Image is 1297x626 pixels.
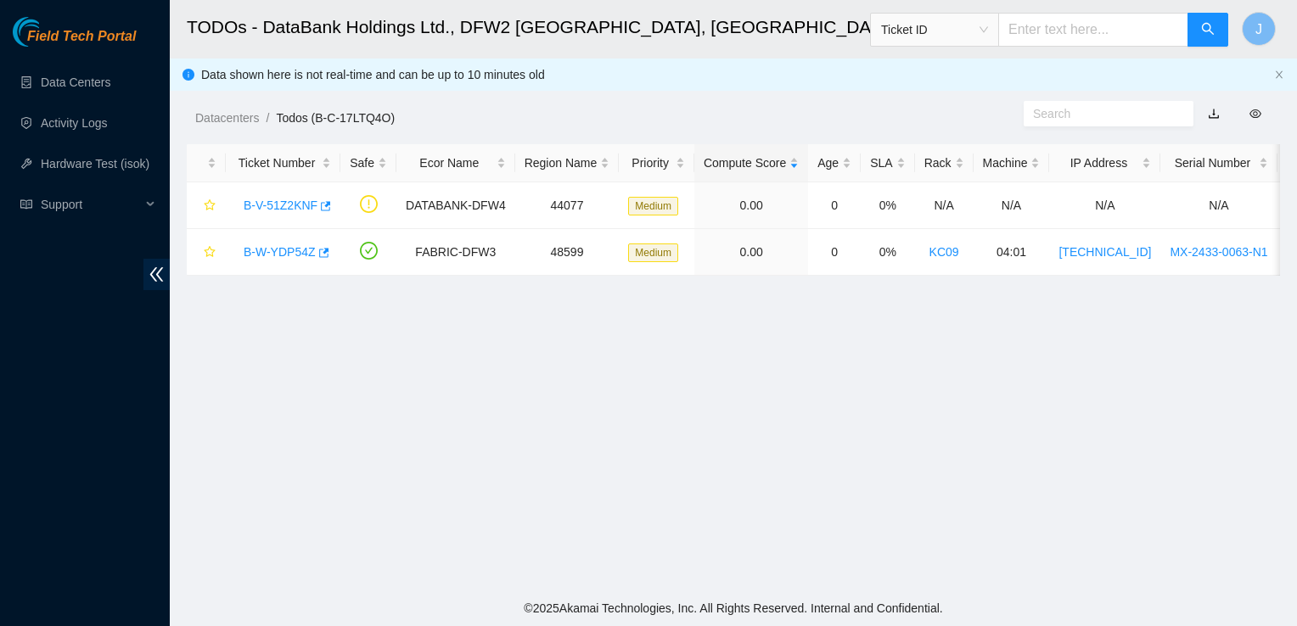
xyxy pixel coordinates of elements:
span: Support [41,187,141,221]
span: / [266,111,269,125]
td: N/A [1049,182,1160,229]
span: search [1201,22,1215,38]
a: Datacenters [195,111,259,125]
span: eye [1249,108,1261,120]
span: star [204,246,216,260]
td: 0% [861,182,914,229]
td: 0 [808,229,861,276]
a: Akamai TechnologiesField Tech Portal [13,31,136,53]
input: Enter text here... [998,13,1188,47]
span: check-circle [360,242,378,260]
span: close [1274,70,1284,80]
td: 48599 [515,229,620,276]
a: B-V-51Z2KNF [244,198,317,212]
button: download [1195,100,1232,127]
td: 0 [808,182,861,229]
a: Hardware Test (isok) [41,157,149,170]
td: N/A [1160,182,1277,229]
span: Medium [628,243,678,262]
td: 44077 [515,182,620,229]
td: DATABANK-DFW4 [396,182,515,229]
a: Data Centers [41,75,110,89]
a: B-W-YDP54Z [244,245,316,259]
a: KC09 [929,245,959,259]
img: Akamai Technologies [13,17,86,47]
span: Ticket ID [881,17,988,42]
span: Field Tech Portal [27,29,136,45]
td: 0.00 [694,182,808,229]
span: double-left [143,259,170,290]
td: FABRIC-DFW3 [396,229,515,276]
a: MX-2433-0063-N1 [1170,245,1267,259]
span: read [20,198,32,210]
button: J [1242,12,1276,46]
button: star [196,192,216,219]
td: 0.00 [694,229,808,276]
td: N/A [915,182,974,229]
span: exclamation-circle [360,195,378,213]
span: J [1255,19,1262,40]
td: 04:01 [974,229,1050,276]
a: Todos (B-C-17LTQ4O) [276,111,395,125]
button: search [1188,13,1228,47]
footer: © 2025 Akamai Technologies, Inc. All Rights Reserved. Internal and Confidential. [170,590,1297,626]
button: close [1274,70,1284,81]
span: Medium [628,197,678,215]
a: [TECHNICAL_ID] [1058,245,1151,259]
button: star [196,238,216,265]
input: Search [1033,104,1171,123]
a: Activity Logs [41,116,108,130]
span: star [204,199,216,213]
td: 0% [861,229,914,276]
a: download [1208,107,1220,120]
td: N/A [974,182,1050,229]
